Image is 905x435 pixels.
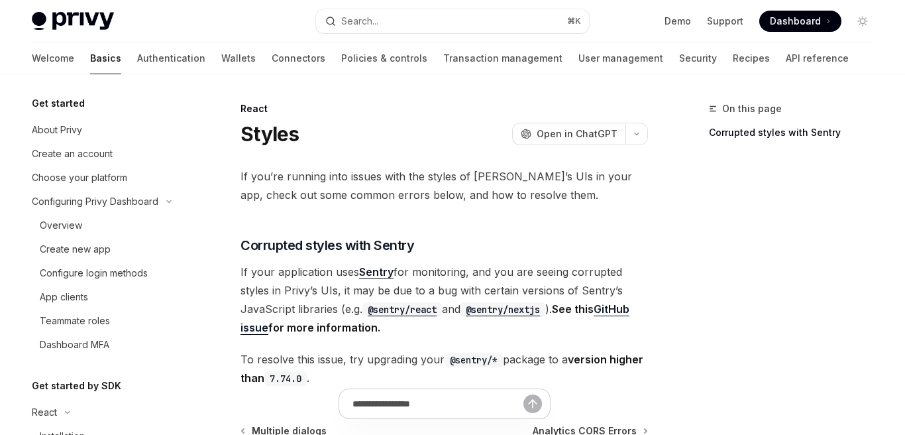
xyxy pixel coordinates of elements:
[21,309,191,333] a: Teammate roles
[264,371,307,386] code: 7.74.0
[445,353,503,367] code: @sentry/*
[341,42,427,74] a: Policies & controls
[852,11,873,32] button: Toggle dark mode
[759,11,841,32] a: Dashboard
[240,102,648,115] div: React
[21,237,191,261] a: Create new app
[707,15,743,28] a: Support
[32,404,57,420] div: React
[221,42,256,74] a: Wallets
[240,167,648,204] span: If you’re running into issues with the styles of [PERSON_NAME]’s UIs in your app, check out some ...
[567,16,581,27] span: ⌘ K
[512,123,625,145] button: Open in ChatGPT
[40,265,148,281] div: Configure login methods
[32,378,121,394] h5: Get started by SDK
[90,42,121,74] a: Basics
[240,122,299,146] h1: Styles
[40,241,111,257] div: Create new app
[359,265,394,279] a: Sentry
[32,170,127,186] div: Choose your platform
[32,12,114,31] img: light logo
[32,194,158,210] div: Configuring Privy Dashboard
[32,122,82,138] div: About Privy
[362,302,442,316] a: @sentry/react
[32,42,74,74] a: Welcome
[21,118,191,142] a: About Privy
[240,350,648,387] span: To resolve this issue, try upgrading your package to a .
[316,9,590,33] button: Search...⌘K
[770,15,821,28] span: Dashboard
[578,42,663,74] a: User management
[443,42,562,74] a: Transaction management
[460,302,545,316] a: @sentry/nextjs
[359,265,394,279] strong: Sentry
[21,214,191,237] a: Overview
[523,395,542,413] button: Send message
[21,285,191,309] a: App clients
[137,42,205,74] a: Authentication
[709,122,884,143] a: Corrupted styles with Sentry
[240,263,648,337] span: If your application uses for monitoring, and you are seeing corrupted styles in Privy’s UIs, it m...
[32,146,113,162] div: Create an account
[786,42,849,74] a: API reference
[460,302,545,317] code: @sentry/nextjs
[21,261,191,285] a: Configure login methods
[21,333,191,357] a: Dashboard MFA
[40,289,88,305] div: App clients
[537,127,617,141] span: Open in ChatGPT
[21,166,191,190] a: Choose your platform
[272,42,325,74] a: Connectors
[733,42,770,74] a: Recipes
[341,13,378,29] div: Search...
[679,42,717,74] a: Security
[40,217,82,233] div: Overview
[40,313,110,329] div: Teammate roles
[32,95,85,111] h5: Get started
[240,236,414,255] span: Corrupted styles with Sentry
[40,337,109,353] div: Dashboard MFA
[362,302,442,317] code: @sentry/react
[21,142,191,166] a: Create an account
[665,15,691,28] a: Demo
[722,101,782,117] span: On this page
